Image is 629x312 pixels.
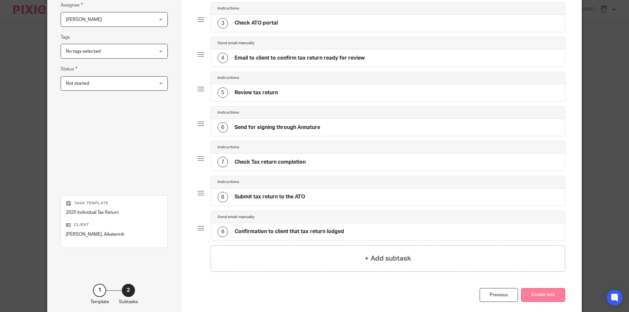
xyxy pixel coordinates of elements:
span: [PERSON_NAME] [66,17,102,22]
p: Subtasks [119,299,138,305]
h4: Send email manually [218,41,254,46]
p: Template [90,299,109,305]
span: No tags selected [66,49,101,54]
h4: Send for signing through Annature [235,124,320,131]
h4: Instructions [218,6,239,11]
h4: Instructions [218,75,239,81]
h4: + Add subtask [365,253,411,264]
label: Assignee [61,1,83,9]
p: Task template [66,201,162,206]
div: 2 [122,284,135,297]
button: Create task [521,288,565,302]
label: Tags [61,34,70,41]
div: 5 [218,87,228,98]
h4: Check ATO portal [235,20,278,27]
div: 9 [218,227,228,237]
div: 3 [218,18,228,28]
div: Previous [480,288,518,302]
p: Client [66,222,162,228]
label: Status [61,65,77,73]
h4: Review tax return [235,89,278,96]
p: 2025 Individual Tax Return [66,209,162,216]
h4: Instructions [218,110,239,115]
h4: Submit tax return to the ATO [235,193,305,200]
div: 7 [218,157,228,167]
div: 6 [218,122,228,133]
h4: Email to client to confirm tax return ready for review [235,55,365,62]
h4: Instructions [218,145,239,150]
h4: Send email manually [218,214,254,220]
p: [PERSON_NAME], Aikaterinh [66,231,162,238]
div: 1 [93,284,106,297]
div: 4 [218,53,228,63]
h4: Check Tax return completion [235,159,306,166]
span: Not started [66,81,89,86]
div: 8 [218,192,228,202]
h4: Instructions [218,179,239,185]
h4: Confirmation to client that tax return lodged [235,228,344,235]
